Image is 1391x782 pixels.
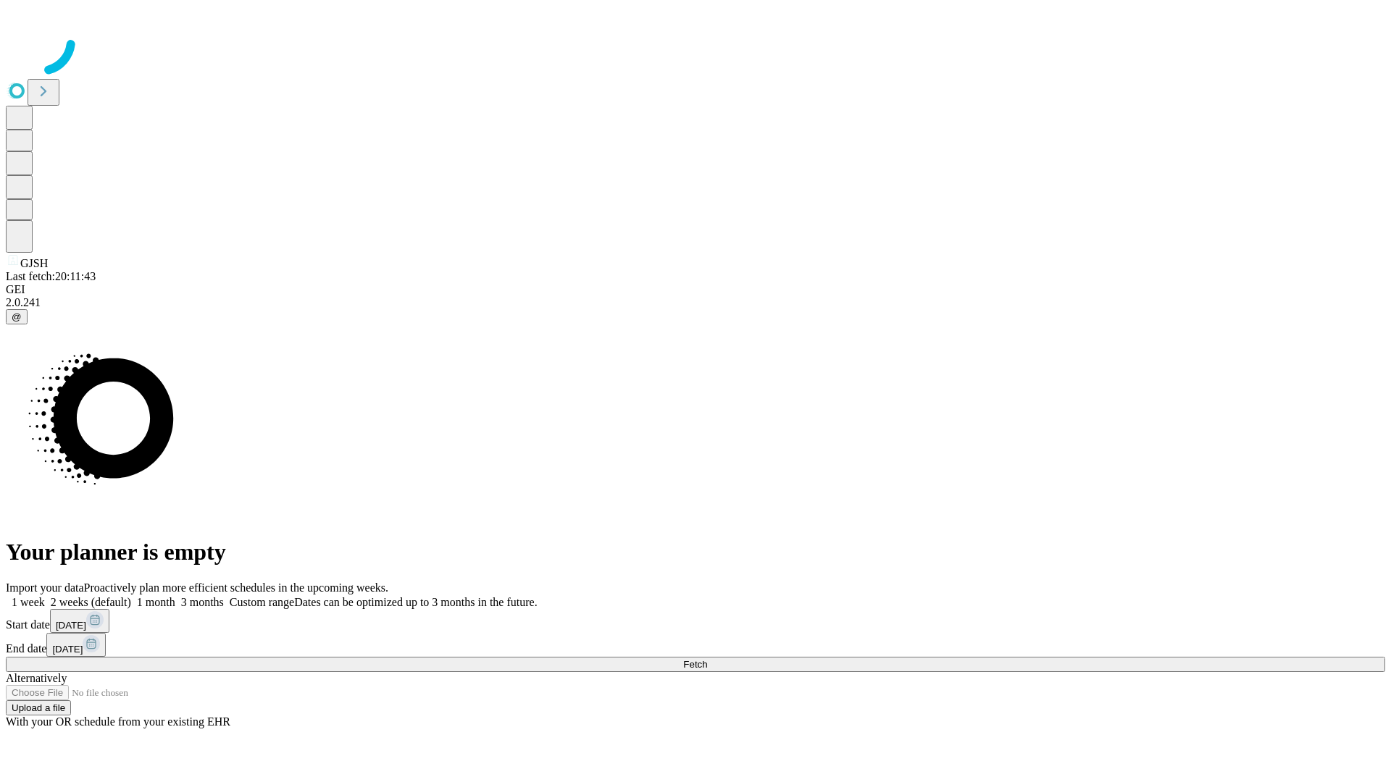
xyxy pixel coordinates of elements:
[46,633,106,657] button: [DATE]
[137,596,175,608] span: 1 month
[230,596,294,608] span: Custom range
[6,633,1385,657] div: End date
[6,296,1385,309] div: 2.0.241
[6,581,84,594] span: Import your data
[6,539,1385,566] h1: Your planner is empty
[20,257,48,269] span: GJSH
[6,309,28,324] button: @
[56,620,86,631] span: [DATE]
[6,715,230,728] span: With your OR schedule from your existing EHR
[6,657,1385,672] button: Fetch
[12,596,45,608] span: 1 week
[6,609,1385,633] div: Start date
[6,672,67,684] span: Alternatively
[51,596,131,608] span: 2 weeks (default)
[683,659,707,670] span: Fetch
[12,311,22,322] span: @
[6,270,96,282] span: Last fetch: 20:11:43
[84,581,388,594] span: Proactively plan more efficient schedules in the upcoming weeks.
[181,596,224,608] span: 3 months
[50,609,109,633] button: [DATE]
[294,596,537,608] span: Dates can be optimized up to 3 months in the future.
[52,644,83,655] span: [DATE]
[6,700,71,715] button: Upload a file
[6,283,1385,296] div: GEI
